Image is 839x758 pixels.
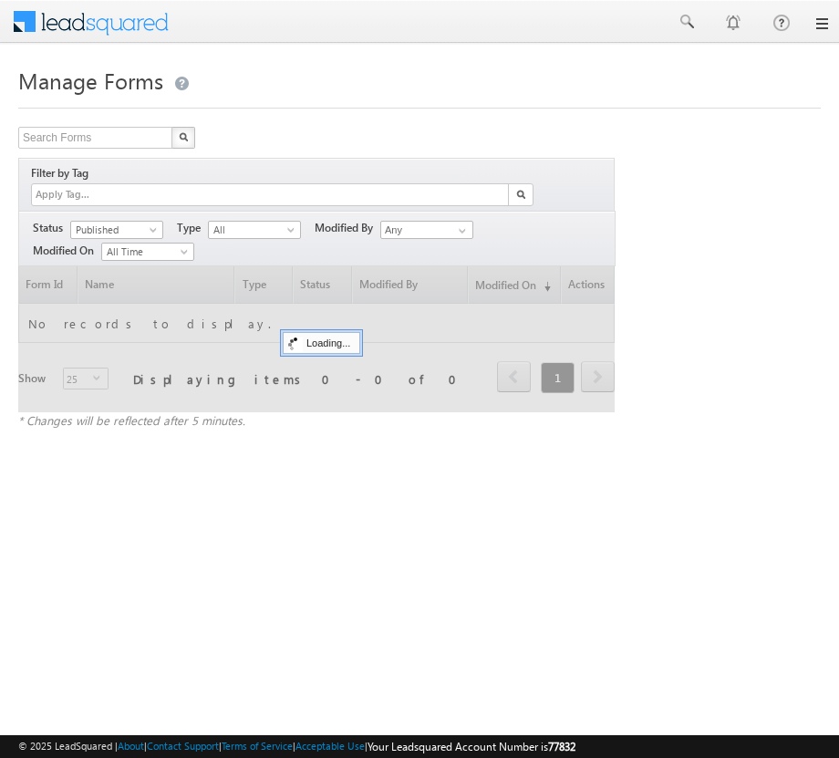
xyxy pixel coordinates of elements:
div: * Changes will be reflected after 5 minutes. [18,412,615,429]
a: All [208,221,301,239]
span: 77832 [548,740,575,753]
span: Modified On [33,243,101,259]
span: All [209,222,295,238]
span: Type [177,220,208,236]
div: Loading... [283,332,360,354]
a: Terms of Service [222,740,293,752]
div: Filter by Tag [31,163,95,183]
span: Your Leadsquared Account Number is [368,740,575,753]
span: © 2025 LeadSquared | | | | | [18,738,575,755]
span: Status [33,220,70,236]
input: Apply Tag... [34,187,142,202]
img: Search [179,132,188,141]
span: Published [71,222,158,238]
span: Manage Forms [18,66,163,95]
a: About [118,740,144,752]
img: Search [516,190,525,199]
a: Published [70,221,163,239]
span: Modified By [315,220,380,236]
a: All Time [101,243,194,261]
a: Show All Items [449,222,471,240]
span: All Time [102,244,189,260]
a: Acceptable Use [295,740,365,752]
input: Type to Search [380,221,473,239]
a: Contact Support [147,740,219,752]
